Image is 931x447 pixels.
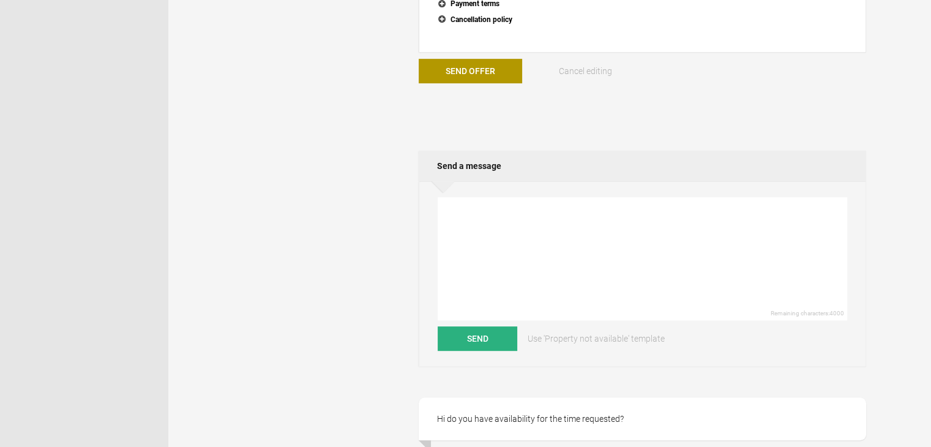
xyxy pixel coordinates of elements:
div: Hi do you have availability for the time requested? [419,397,866,440]
button: Send [438,326,517,351]
button: Cancel editing [534,59,637,83]
button: Cancellation policy [438,12,847,28]
a: Use 'Property not available' template [519,326,673,351]
button: Send Offer [419,59,522,83]
h2: Send a message [419,151,866,181]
